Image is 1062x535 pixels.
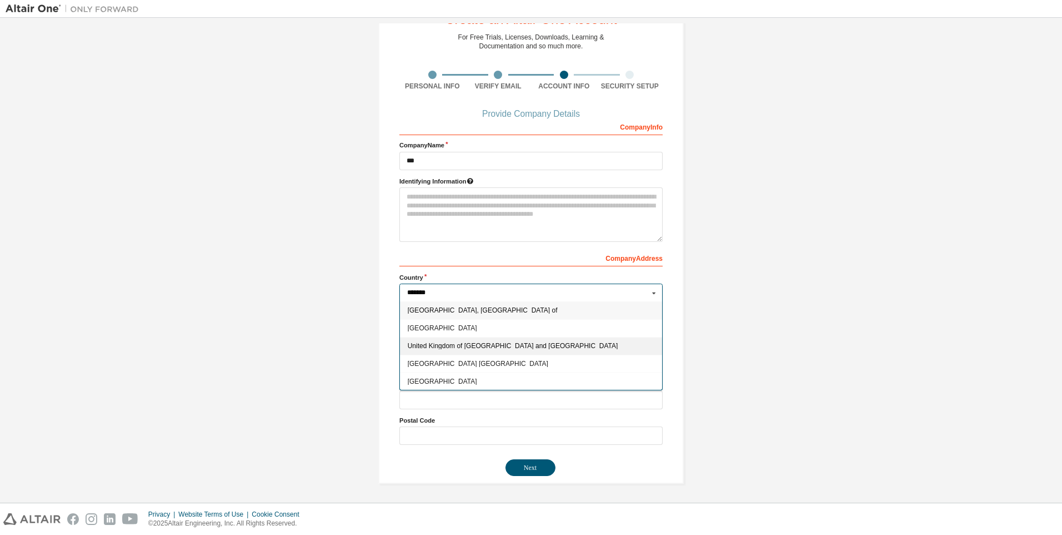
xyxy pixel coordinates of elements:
[399,82,465,91] div: Personal Info
[399,177,663,186] label: Please provide any information that will help our support team identify your company. Email and n...
[86,513,97,525] img: instagram.svg
[531,82,597,91] div: Account Info
[178,510,252,519] div: Website Terms of Use
[148,510,178,519] div: Privacy
[399,416,663,425] label: Postal Code
[399,117,663,135] div: Company Info
[399,111,663,117] div: Provide Company Details
[67,513,79,525] img: facebook.svg
[148,519,306,528] p: © 2025 Altair Engineering, Inc. All Rights Reserved.
[408,360,655,367] span: [GEOGRAPHIC_DATA] [GEOGRAPHIC_DATA]
[445,13,617,26] div: Create an Altair One Account
[505,459,555,476] button: Next
[399,249,663,266] div: Company Address
[458,33,604,51] div: For Free Trials, Licenses, Downloads, Learning & Documentation and so much more.
[399,273,663,282] label: Country
[104,513,116,525] img: linkedin.svg
[399,141,663,150] label: Company Name
[408,378,655,385] span: [GEOGRAPHIC_DATA]
[465,82,532,91] div: Verify Email
[122,513,138,525] img: youtube.svg
[408,325,655,331] span: [GEOGRAPHIC_DATA]
[6,3,144,14] img: Altair One
[597,82,663,91] div: Security Setup
[408,308,655,314] span: [GEOGRAPHIC_DATA], [GEOGRAPHIC_DATA] of
[3,513,61,525] img: altair_logo.svg
[252,510,305,519] div: Cookie Consent
[408,343,655,349] span: United Kingdom of [GEOGRAPHIC_DATA] and [GEOGRAPHIC_DATA]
